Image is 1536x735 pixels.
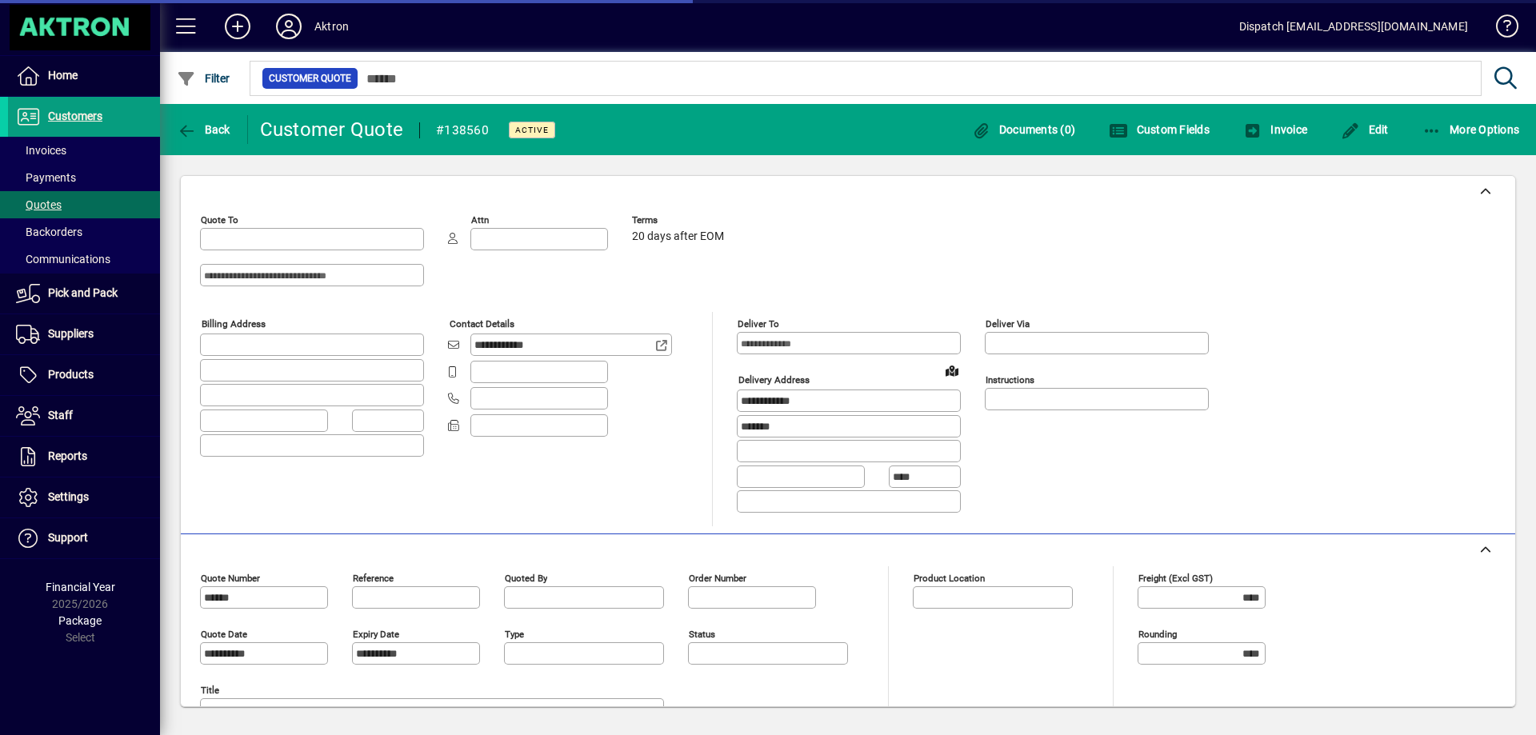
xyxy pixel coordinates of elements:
mat-label: Expiry date [353,628,399,639]
mat-label: Title [201,684,219,695]
button: Profile [263,12,314,41]
app-page-header-button: Back [160,115,248,144]
span: Active [515,125,549,135]
mat-label: Rounding [1138,628,1177,639]
span: Invoices [16,144,66,157]
mat-label: Type [505,628,524,639]
span: Suppliers [48,327,94,340]
mat-label: Quote date [201,628,247,639]
span: Financial Year [46,581,115,593]
span: Quotes [16,198,62,211]
mat-label: Attn [471,214,489,226]
mat-label: Quoted by [505,572,547,583]
div: #138560 [436,118,489,143]
a: Backorders [8,218,160,246]
span: Terms [632,215,728,226]
mat-label: Reference [353,572,394,583]
mat-label: Instructions [986,374,1034,385]
span: Settings [48,490,89,503]
span: Home [48,69,78,82]
span: More Options [1422,123,1520,136]
span: Staff [48,409,73,421]
button: Custom Fields [1105,115,1214,144]
span: Reports [48,449,87,462]
a: Staff [8,396,160,436]
a: Products [8,355,160,395]
mat-label: Status [689,628,715,639]
a: Invoices [8,137,160,164]
a: Reports [8,437,160,477]
span: Documents (0) [971,123,1075,136]
span: 20 days after EOM [632,230,724,243]
div: Customer Quote [260,117,404,142]
div: Aktron [314,14,349,39]
button: Edit [1337,115,1393,144]
a: Quotes [8,191,160,218]
a: View on map [939,358,965,383]
span: Pick and Pack [48,286,118,299]
button: Back [173,115,234,144]
span: Communications [16,253,110,266]
a: Knowledge Base [1484,3,1516,55]
a: Settings [8,477,160,517]
mat-label: Deliver via [986,318,1030,330]
a: Pick and Pack [8,274,160,314]
span: Customers [48,110,102,122]
span: Package [58,614,102,627]
button: More Options [1418,115,1524,144]
div: Dispatch [EMAIL_ADDRESS][DOMAIN_NAME] [1239,14,1468,39]
mat-label: Product location [914,572,985,583]
button: Add [212,12,263,41]
button: Invoice [1239,115,1311,144]
mat-label: Order number [689,572,746,583]
span: Payments [16,171,76,184]
a: Home [8,56,160,96]
mat-label: Freight (excl GST) [1138,572,1213,583]
span: Backorders [16,226,82,238]
a: Support [8,518,160,558]
span: Back [177,123,230,136]
span: Invoice [1243,123,1307,136]
span: Customer Quote [269,70,351,86]
a: Payments [8,164,160,191]
span: Custom Fields [1109,123,1210,136]
mat-label: Quote number [201,572,260,583]
button: Documents (0) [967,115,1079,144]
span: Products [48,368,94,381]
mat-label: Quote To [201,214,238,226]
mat-label: Deliver To [738,318,779,330]
a: Suppliers [8,314,160,354]
a: Communications [8,246,160,273]
button: Filter [173,64,234,93]
span: Edit [1341,123,1389,136]
span: Support [48,531,88,544]
span: Filter [177,72,230,85]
